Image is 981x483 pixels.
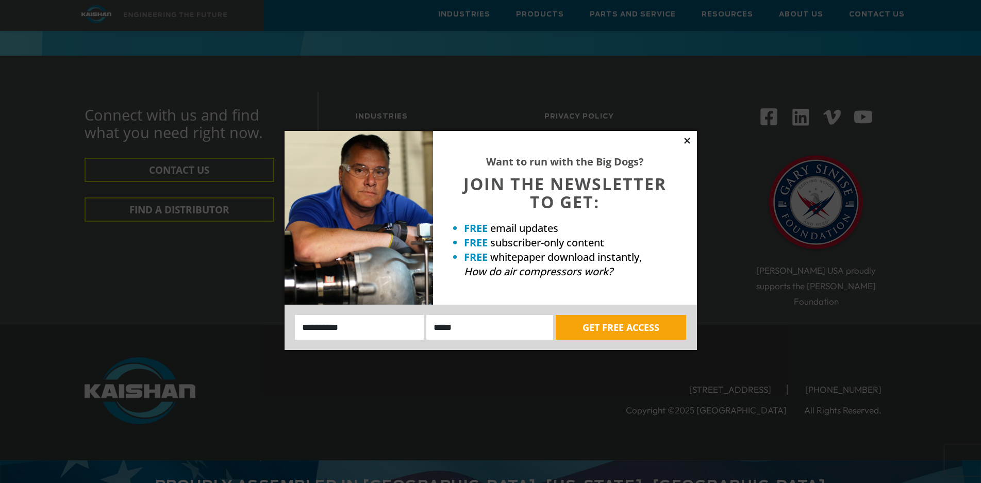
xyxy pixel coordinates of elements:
span: whitepaper download instantly, [490,250,642,264]
strong: FREE [464,221,488,235]
span: subscriber-only content [490,236,604,249]
em: How do air compressors work? [464,264,613,278]
input: Email [426,315,553,340]
button: Close [683,136,692,145]
span: email updates [490,221,558,235]
strong: FREE [464,236,488,249]
span: JOIN THE NEWSLETTER TO GET: [463,173,667,213]
strong: FREE [464,250,488,264]
button: GET FREE ACCESS [556,315,686,340]
input: Name: [295,315,424,340]
strong: Want to run with the Big Dogs? [486,155,644,169]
